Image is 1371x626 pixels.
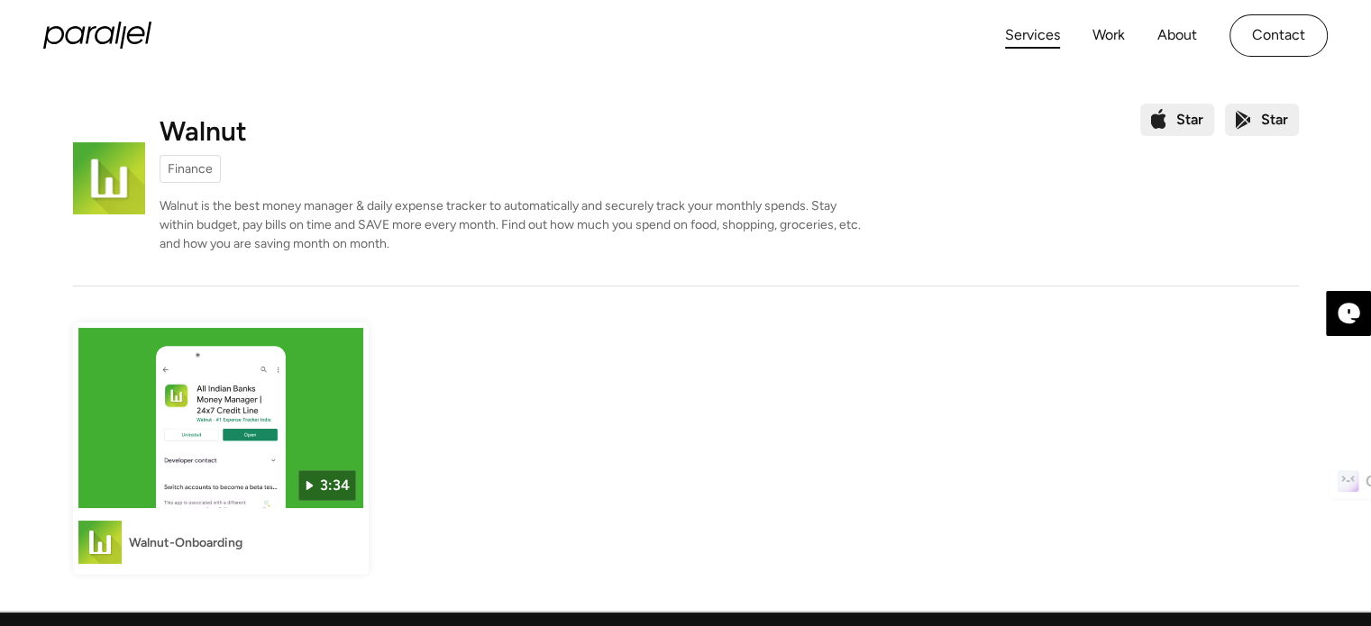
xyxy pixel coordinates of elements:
div: Star [1176,109,1203,131]
a: Contact [1229,14,1328,57]
div: Walnut-Onboarding [129,533,242,552]
a: Walnut-Onboarding3:34Walnut-OnboardingWalnut-Onboarding [73,322,369,575]
a: Work [1092,23,1125,49]
h1: Walnut [160,118,247,145]
a: About [1157,23,1197,49]
div: Finance [168,159,213,178]
a: home [43,22,151,49]
p: Walnut is the best money manager & daily expense tracker to automatically and securely track your... [160,196,863,253]
a: Finance [160,155,221,183]
div: 3:34 [320,475,350,496]
div: Star [1261,109,1288,131]
img: Walnut-Onboarding [78,328,363,508]
a: Services [1005,23,1060,49]
img: Walnut-Onboarding [78,521,122,564]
